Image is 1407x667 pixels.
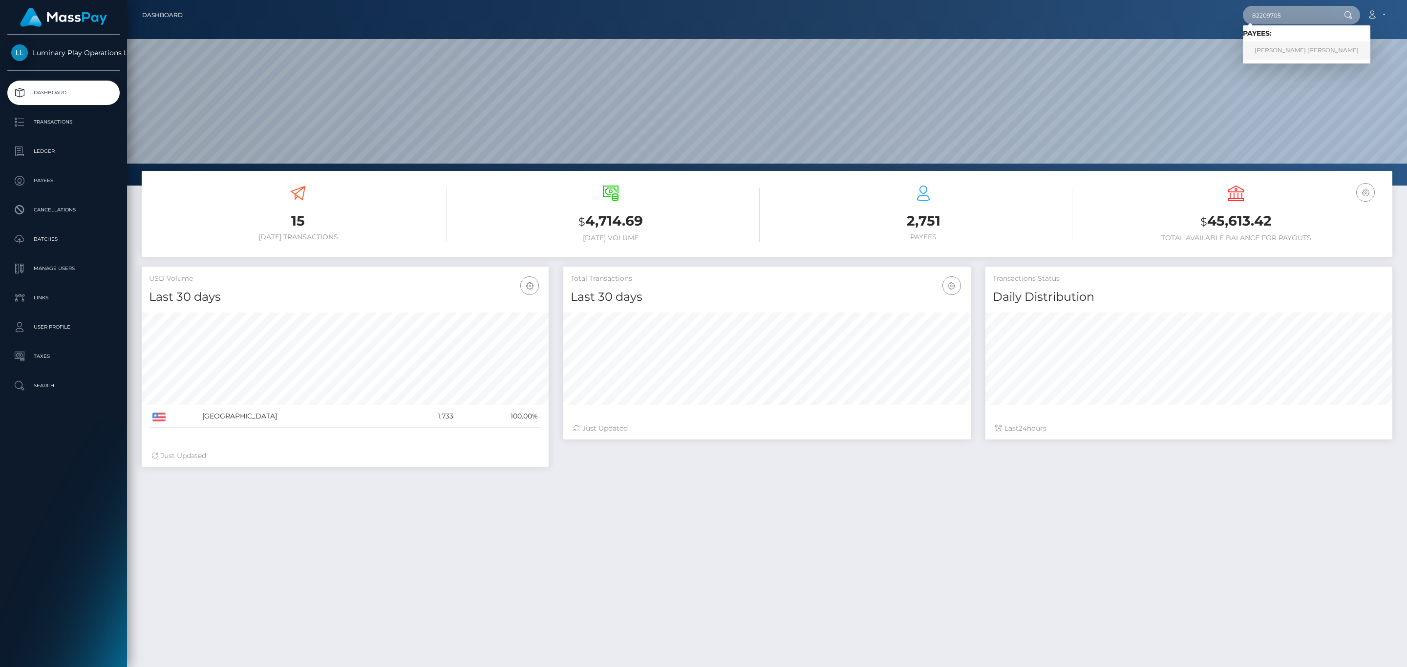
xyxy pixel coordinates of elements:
h5: USD Volume [149,274,541,284]
p: Search [11,378,116,393]
div: Just Updated [573,423,960,434]
h6: [DATE] Transactions [149,233,447,241]
td: [GEOGRAPHIC_DATA] [199,405,401,428]
a: Cancellations [7,198,120,222]
h5: Total Transactions [571,274,963,284]
p: Cancellations [11,203,116,217]
a: Dashboard [7,81,120,105]
small: $ [1200,215,1207,229]
h5: Transactions Status [993,274,1385,284]
a: Links [7,286,120,310]
a: Manage Users [7,256,120,281]
a: Transactions [7,110,120,134]
h6: Payees [774,233,1072,241]
p: Payees [11,173,116,188]
img: Luminary Play Operations Limited [11,44,28,61]
p: User Profile [11,320,116,334]
a: User Profile [7,315,120,339]
span: 24 [1019,424,1027,433]
h6: [DATE] Volume [462,234,760,242]
h3: 4,714.69 [462,211,760,231]
div: Last hours [995,423,1383,434]
h4: Last 30 days [149,289,541,306]
a: Taxes [7,344,120,369]
p: Transactions [11,115,116,129]
p: Ledger [11,144,116,159]
img: US.png [152,413,166,421]
span: Luminary Play Operations Limited [7,48,120,57]
h4: Daily Distribution [993,289,1385,306]
p: Taxes [11,349,116,364]
div: Just Updated [151,451,539,461]
h6: Total Available Balance for Payouts [1087,234,1385,242]
img: MassPay Logo [20,8,107,27]
p: Batches [11,232,116,247]
input: Search... [1243,6,1335,24]
h3: 2,751 [774,211,1072,230]
a: Payees [7,168,120,193]
h3: 45,613.42 [1087,211,1385,231]
a: Batches [7,227,120,251]
td: 100.00% [457,405,542,428]
a: Ledger [7,139,120,164]
h6: Payees: [1243,29,1370,38]
p: Manage Users [11,261,116,276]
h3: 15 [149,211,447,230]
a: Dashboard [142,5,183,25]
td: 1,733 [401,405,457,428]
h4: Last 30 days [571,289,963,306]
p: Links [11,291,116,305]
p: Dashboard [11,85,116,100]
small: $ [578,215,585,229]
a: Search [7,374,120,398]
a: [PERSON_NAME] [PERSON_NAME] [1243,42,1370,60]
